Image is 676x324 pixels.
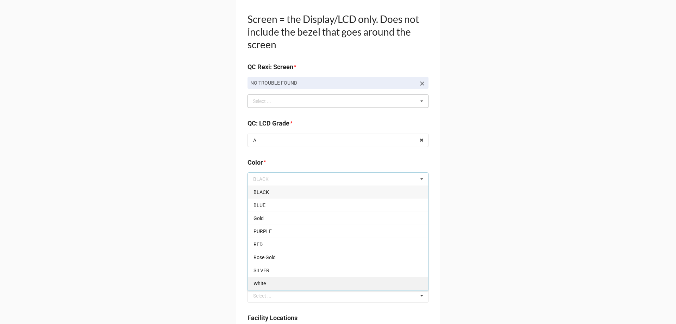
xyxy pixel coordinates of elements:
[254,202,265,208] span: BLUE
[254,242,263,247] span: RED
[248,313,298,323] label: Facility Locations
[254,215,264,221] span: Gold
[254,189,269,195] span: BLACK
[254,228,272,234] span: PURPLE
[248,62,293,72] label: QC Rexi: Screen
[254,268,269,273] span: SILVER
[254,281,266,286] span: White
[248,13,428,51] h1: Screen = the Display/LCD only. Does not include the bezel that goes around the screen
[251,97,281,105] div: Select ...
[254,255,276,260] span: Rose Gold
[253,138,256,143] div: A
[253,293,271,298] div: Select ...
[250,79,416,86] p: NO TROUBLE FOUND
[248,158,263,167] label: Color
[248,118,289,128] label: QC: LCD Grade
